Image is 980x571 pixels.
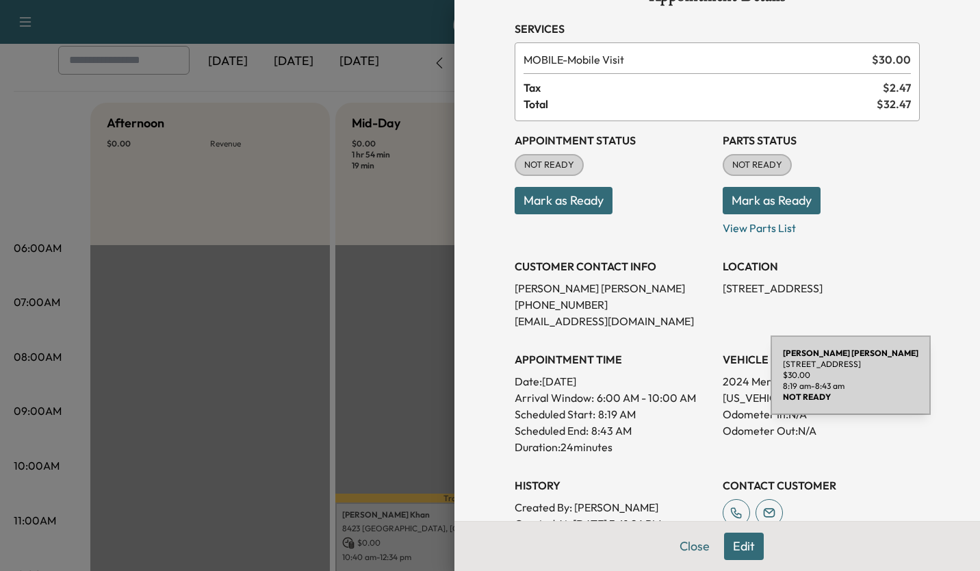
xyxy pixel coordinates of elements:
[515,351,712,368] h3: APPOINTMENT TIME
[723,280,920,296] p: [STREET_ADDRESS]
[723,258,920,275] h3: LOCATION
[723,214,920,236] p: View Parts List
[516,158,582,172] span: NOT READY
[515,499,712,516] p: Created By : [PERSON_NAME]
[723,351,920,368] h3: VEHICLE INFORMATION
[515,516,712,532] p: Created At : [DATE] 3:41:26 PM
[515,422,589,439] p: Scheduled End:
[723,132,920,149] h3: Parts Status
[591,422,632,439] p: 8:43 AM
[515,258,712,275] h3: CUSTOMER CONTACT INFO
[524,51,866,68] span: Mobile Visit
[724,533,764,560] button: Edit
[877,96,911,112] span: $ 32.47
[783,348,918,358] b: [PERSON_NAME] [PERSON_NAME]
[723,373,920,390] p: 2024 Mercedes-Benz EQB
[597,390,696,406] span: 6:00 AM - 10:00 AM
[515,21,920,37] h3: Services
[671,533,719,560] button: Close
[515,313,712,329] p: [EMAIL_ADDRESS][DOMAIN_NAME]
[723,406,920,422] p: Odometer In: N/A
[524,79,883,96] span: Tax
[515,296,712,313] p: [PHONE_NUMBER]
[515,132,712,149] h3: Appointment Status
[515,280,712,296] p: [PERSON_NAME] [PERSON_NAME]
[723,390,920,406] p: [US_VEHICLE_IDENTIFICATION_NUMBER]
[723,422,920,439] p: Odometer Out: N/A
[515,373,712,390] p: Date: [DATE]
[783,381,918,392] p: 8:19 am - 8:43 am
[883,79,911,96] span: $ 2.47
[723,477,920,494] h3: CONTACT CUSTOMER
[515,187,612,214] button: Mark as Ready
[783,370,918,381] p: $ 30.00
[783,392,831,402] b: NOT READY
[515,439,712,455] p: Duration: 24 minutes
[723,187,821,214] button: Mark as Ready
[515,477,712,494] h3: History
[515,406,595,422] p: Scheduled Start:
[783,359,918,370] p: [STREET_ADDRESS]
[598,406,636,422] p: 8:19 AM
[872,51,911,68] span: $ 30.00
[724,158,790,172] span: NOT READY
[515,390,712,406] p: Arrival Window:
[524,96,877,112] span: Total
